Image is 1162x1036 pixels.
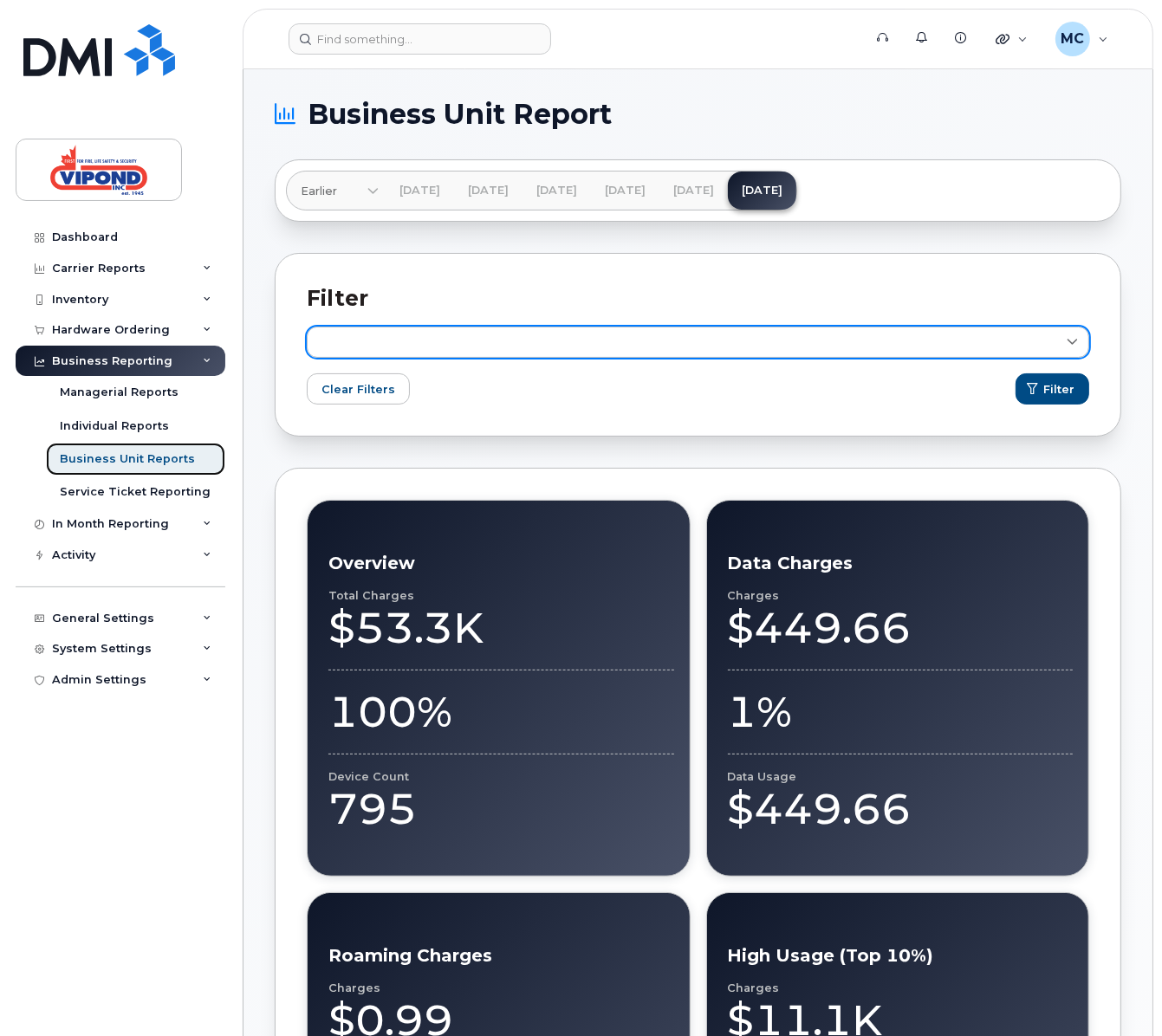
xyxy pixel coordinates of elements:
[1016,373,1089,405] button: Filter
[328,981,674,994] div: Charges
[328,770,674,783] div: Device Count
[328,553,674,573] h3: Overview
[307,373,410,405] button: Clear Filters
[328,783,674,835] div: 795
[1043,381,1074,398] span: Filter
[591,172,659,210] a: [DATE]
[728,589,1074,602] div: Charges
[728,172,796,210] a: [DATE]
[287,172,379,210] a: Earlier
[659,172,728,210] a: [DATE]
[301,183,337,199] span: Earlier
[728,553,1074,573] h3: Data Charges
[328,602,674,654] div: $53.3K
[728,981,1074,994] div: Charges
[728,945,1074,966] h3: High Usage (Top 10%)
[728,686,1074,738] div: 1%
[728,602,1074,654] div: $449.66
[307,285,1089,311] h2: Filter
[386,172,454,210] a: [DATE]
[454,172,523,210] a: [DATE]
[523,172,591,210] a: [DATE]
[328,589,674,602] div: Total Charges
[328,686,674,738] div: 100%
[308,101,612,127] span: Business Unit Report
[728,783,1074,835] div: $449.66
[321,381,395,398] span: Clear Filters
[728,770,1074,783] div: Data Usage
[328,945,674,966] h3: Roaming Charges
